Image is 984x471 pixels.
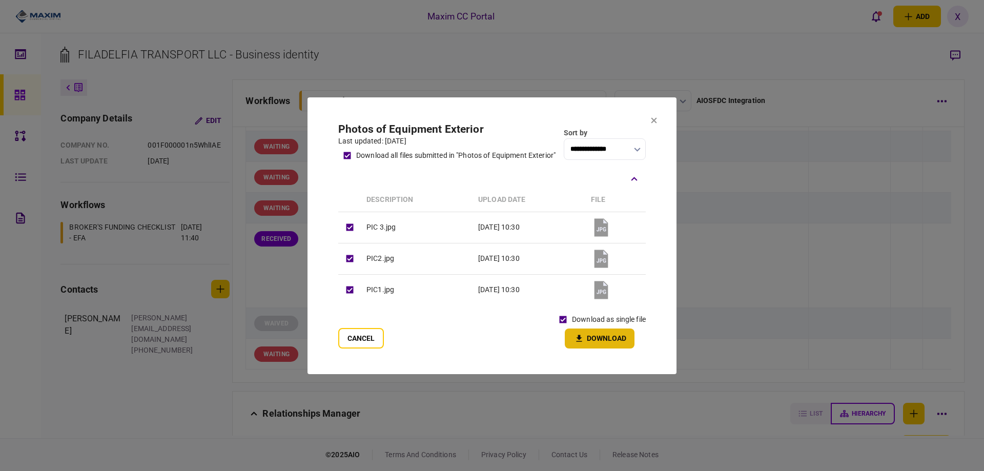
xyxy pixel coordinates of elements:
[473,212,586,243] td: [DATE] 10:30
[361,212,473,243] td: PIC 3.jpg
[473,243,586,274] td: [DATE] 10:30
[565,329,634,349] button: Download
[361,243,473,274] td: PIC2.jpg
[473,274,586,305] td: [DATE] 10:30
[356,150,556,161] div: download all files submitted in "Photos of Equipment Exterior"
[338,136,556,147] div: last updated: [DATE]
[473,188,586,212] th: upload date
[338,123,556,136] h2: Photos of Equipment Exterior
[572,314,646,325] label: download as single file
[361,188,473,212] th: Description
[564,128,646,138] div: Sort by
[586,188,646,212] th: file
[338,328,384,349] button: Cancel
[361,274,473,305] td: PIC1.jpg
